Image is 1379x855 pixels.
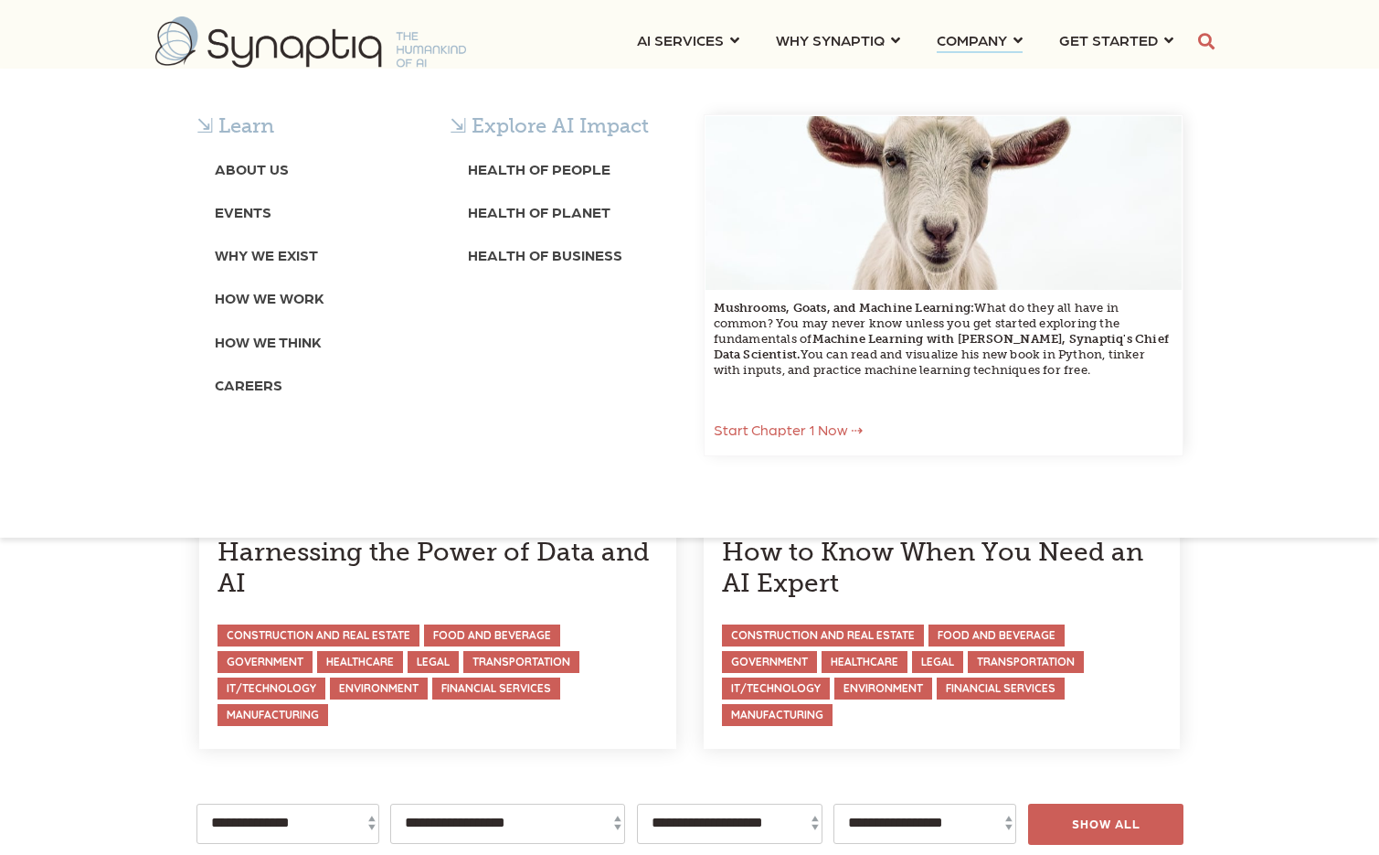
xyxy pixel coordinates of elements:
[937,27,1007,52] span: COMPANY
[1059,27,1158,52] span: GET STARTED
[1028,804,1183,845] div: SHOW ALL
[776,23,900,57] a: WHY SYNAPTIQ
[619,9,1192,75] nav: menu
[937,23,1023,57] a: COMPANY
[155,16,466,68] img: synaptiq logo-2
[776,27,885,52] span: WHY SYNAPTIQ
[637,27,724,52] span: AI SERVICES
[1059,23,1173,57] a: GET STARTED
[637,23,739,57] a: AI SERVICES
